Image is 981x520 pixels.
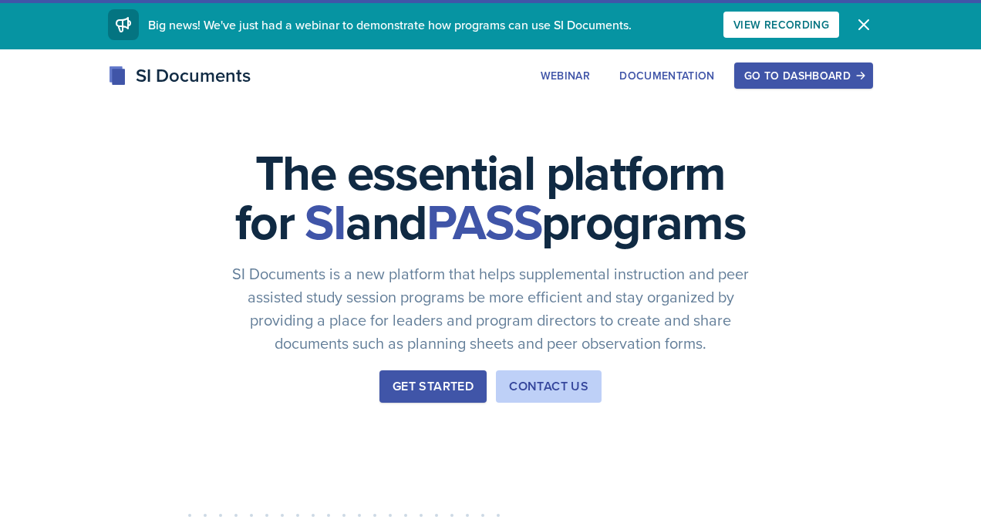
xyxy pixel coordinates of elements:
[723,12,839,38] button: View Recording
[619,69,715,82] div: Documentation
[393,377,474,396] div: Get Started
[734,62,873,89] button: Go to Dashboard
[509,377,588,396] div: Contact Us
[609,62,725,89] button: Documentation
[733,19,829,31] div: View Recording
[541,69,590,82] div: Webinar
[531,62,600,89] button: Webinar
[496,370,602,403] button: Contact Us
[108,62,251,89] div: SI Documents
[148,16,632,33] span: Big news! We've just had a webinar to demonstrate how programs can use SI Documents.
[379,370,487,403] button: Get Started
[744,69,863,82] div: Go to Dashboard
